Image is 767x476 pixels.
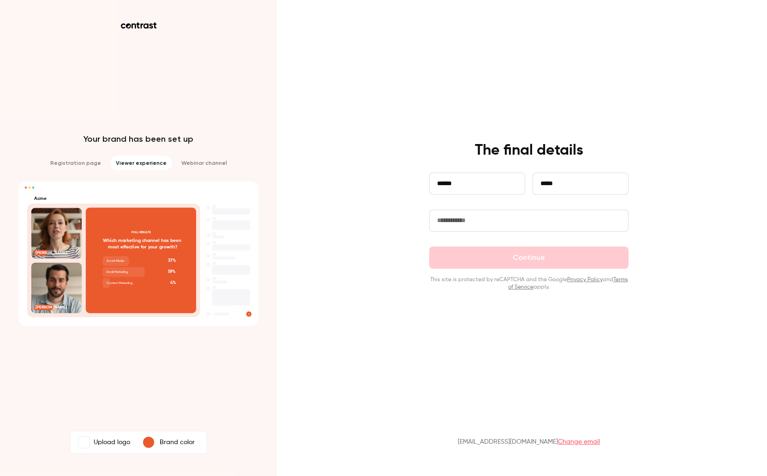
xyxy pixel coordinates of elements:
li: Webinar channel [176,156,233,170]
p: Your brand has been set up [84,133,193,145]
label: AcmeUpload logo [72,433,136,452]
a: Terms of Service [508,277,628,290]
p: [EMAIL_ADDRESS][DOMAIN_NAME] [458,437,600,446]
a: Change email [558,439,600,445]
h4: The final details [475,141,583,160]
li: Viewer experience [110,156,172,170]
a: Privacy Policy [567,277,603,283]
img: Acme [78,437,90,448]
li: Registration page [45,156,107,170]
p: Brand color [160,438,195,447]
button: Brand color [136,433,205,452]
p: This site is protected by reCAPTCHA and the Google and apply. [429,276,629,291]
